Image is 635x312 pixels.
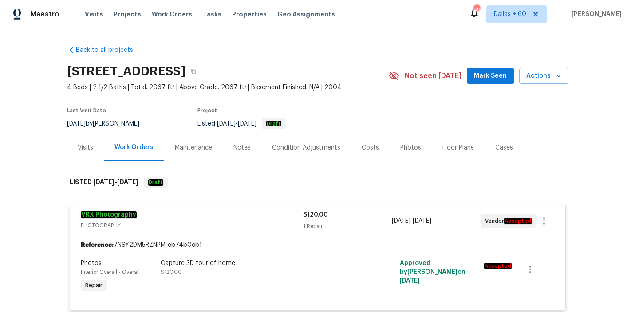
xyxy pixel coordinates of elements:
span: Mark Seen [474,71,507,82]
div: 1 Repair [303,222,392,231]
div: 7NSY2DM5RZNPM-eb74b0cb1 [70,237,565,253]
span: [DATE] [93,179,114,185]
em: Accepted [504,218,532,224]
span: Approved by [PERSON_NAME] on [400,260,465,284]
span: Interior Overall - Overall [81,269,140,275]
span: Listed [197,121,286,127]
span: Last Visit Date [67,108,106,113]
button: Actions [519,68,568,84]
span: [DATE] [392,218,410,224]
span: - [93,179,138,185]
em: Draft [148,179,163,186]
span: Work Orders [152,10,192,19]
span: Not seen [DATE] [405,71,461,80]
span: [DATE] [413,218,431,224]
span: [DATE] [67,121,86,127]
span: $120.00 [303,212,328,218]
span: Visits [85,10,103,19]
span: Maestro [30,10,59,19]
span: PHOTOGRAPHY [81,221,303,230]
a: VRX Photography [81,211,137,218]
span: [DATE] [217,121,236,127]
span: Properties [232,10,267,19]
div: Cases [495,143,513,152]
span: - [392,217,431,225]
span: Vendor [485,217,535,225]
h2: [STREET_ADDRESS] [67,67,185,76]
div: Notes [233,143,251,152]
h6: LISTED [70,177,138,188]
span: Dallas + 60 [494,10,526,19]
span: Tasks [203,11,221,17]
button: Mark Seen [467,68,514,84]
span: Projects [114,10,141,19]
div: Photos [400,143,421,152]
span: 4 Beds | 2 1/2 Baths | Total: 2067 ft² | Above Grade: 2067 ft² | Basement Finished: N/A | 2004 [67,83,389,92]
div: Floor Plans [442,143,474,152]
span: [PERSON_NAME] [568,10,622,19]
div: Visits [78,143,93,152]
div: Work Orders [114,143,154,152]
span: Actions [526,71,561,82]
b: Reference: [81,241,114,249]
span: Repair [82,281,106,290]
span: [DATE] [400,278,420,284]
span: [DATE] [238,121,256,127]
span: Project [197,108,217,113]
div: Capture 3D tour of home [161,259,355,268]
div: Maintenance [175,143,212,152]
div: LISTED [DATE]-[DATE]Draft [67,168,568,197]
span: [DATE] [117,179,138,185]
div: Costs [362,143,379,152]
span: Photos [81,260,102,266]
button: Copy Address [185,63,201,79]
span: $120.00 [161,269,182,275]
span: Geo Assignments [277,10,335,19]
span: - [217,121,256,127]
em: Accepted [484,263,512,269]
div: 491 [473,5,480,14]
div: Condition Adjustments [272,143,340,152]
a: Back to all projects [67,46,152,55]
div: by [PERSON_NAME] [67,118,150,129]
em: Draft [266,121,281,127]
